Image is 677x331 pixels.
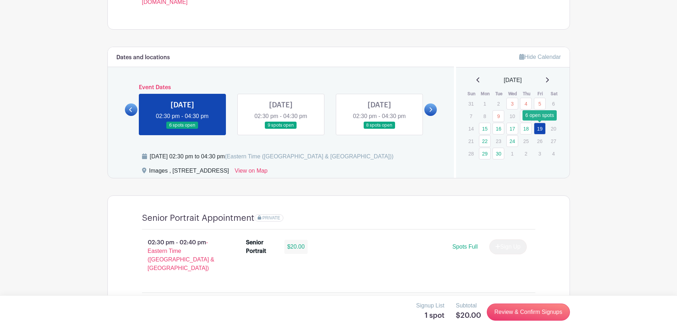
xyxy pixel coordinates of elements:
p: 14 [465,123,477,134]
h6: Event Dates [137,84,425,91]
a: 22 [479,135,491,147]
span: Spots Full [452,244,478,250]
a: View on Map [235,167,268,178]
a: 17 [506,123,518,134]
p: Signup List [416,301,444,310]
a: 11 [520,110,532,122]
span: (Eastern Time ([GEOGRAPHIC_DATA] & [GEOGRAPHIC_DATA])) [225,153,394,159]
a: 16 [492,123,504,134]
p: 27 [547,136,559,147]
p: 1 [479,98,491,109]
a: Hide Calendar [519,54,561,60]
p: 2 [492,98,504,109]
p: 26 [534,136,546,147]
a: 5 [534,98,546,110]
th: Fri [534,90,547,97]
a: Review & Confirm Signups [487,304,570,321]
p: 28 [465,148,477,159]
h4: Senior Portrait Appointment [142,213,254,223]
p: 3 [534,148,546,159]
span: - Eastern Time ([GEOGRAPHIC_DATA] & [GEOGRAPHIC_DATA]) [148,239,214,271]
p: 02:30 pm - 02:40 pm [131,235,235,275]
div: $20.00 [284,240,308,254]
div: Images , [STREET_ADDRESS] [149,167,229,178]
a: 3 [506,98,518,110]
th: Mon [479,90,492,97]
th: Tue [492,90,506,97]
th: Sun [465,90,479,97]
div: Senior Portrait [246,238,276,255]
th: Thu [520,90,534,97]
p: 7 [465,111,477,122]
a: 29 [479,148,491,159]
p: 25 [520,136,532,147]
p: 1 [506,148,518,159]
th: Sat [547,90,561,97]
p: Subtotal [456,301,481,310]
div: 6 open spots [522,110,557,121]
p: 2 [520,148,532,159]
div: [DATE] 02:30 pm to 04:30 pm [150,152,394,161]
a: 4 [520,98,532,110]
p: 20 [547,123,559,134]
p: 10 [506,111,518,122]
a: 30 [492,148,504,159]
p: 31 [465,98,477,109]
a: 15 [479,123,491,134]
p: 23 [492,136,504,147]
th: Wed [506,90,520,97]
h5: $20.00 [456,311,481,320]
a: 18 [520,123,532,134]
a: 19 [534,123,546,134]
a: 9 [492,110,504,122]
p: 21 [465,136,477,147]
span: PRIVATE [262,215,280,220]
h6: Dates and locations [116,54,170,61]
h5: 1 spot [416,311,444,320]
p: 8 [479,111,491,122]
a: 24 [506,135,518,147]
p: 4 [547,148,559,159]
p: 6 [547,98,559,109]
span: [DATE] [504,76,522,85]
